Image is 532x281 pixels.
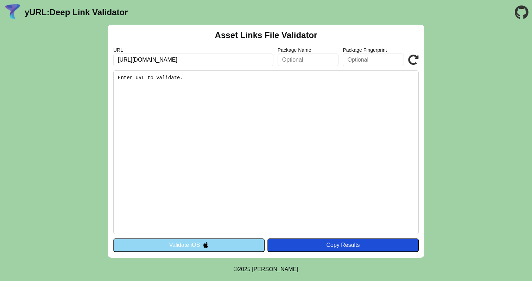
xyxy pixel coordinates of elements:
[234,258,298,281] footer: ©
[4,3,22,21] img: yURL Logo
[113,238,265,252] button: Validate iOS
[113,70,419,234] pre: Enter URL to validate.
[203,242,209,248] img: appleIcon.svg
[113,47,273,53] label: URL
[278,54,339,66] input: Optional
[271,242,415,248] div: Copy Results
[113,54,273,66] input: Required
[267,238,419,252] button: Copy Results
[25,7,128,17] a: yURL:Deep Link Validator
[252,266,298,272] a: Michael Ibragimchayev's Personal Site
[238,266,251,272] span: 2025
[343,54,404,66] input: Optional
[343,47,404,53] label: Package Fingerprint
[278,47,339,53] label: Package Name
[215,30,317,40] h2: Asset Links File Validator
